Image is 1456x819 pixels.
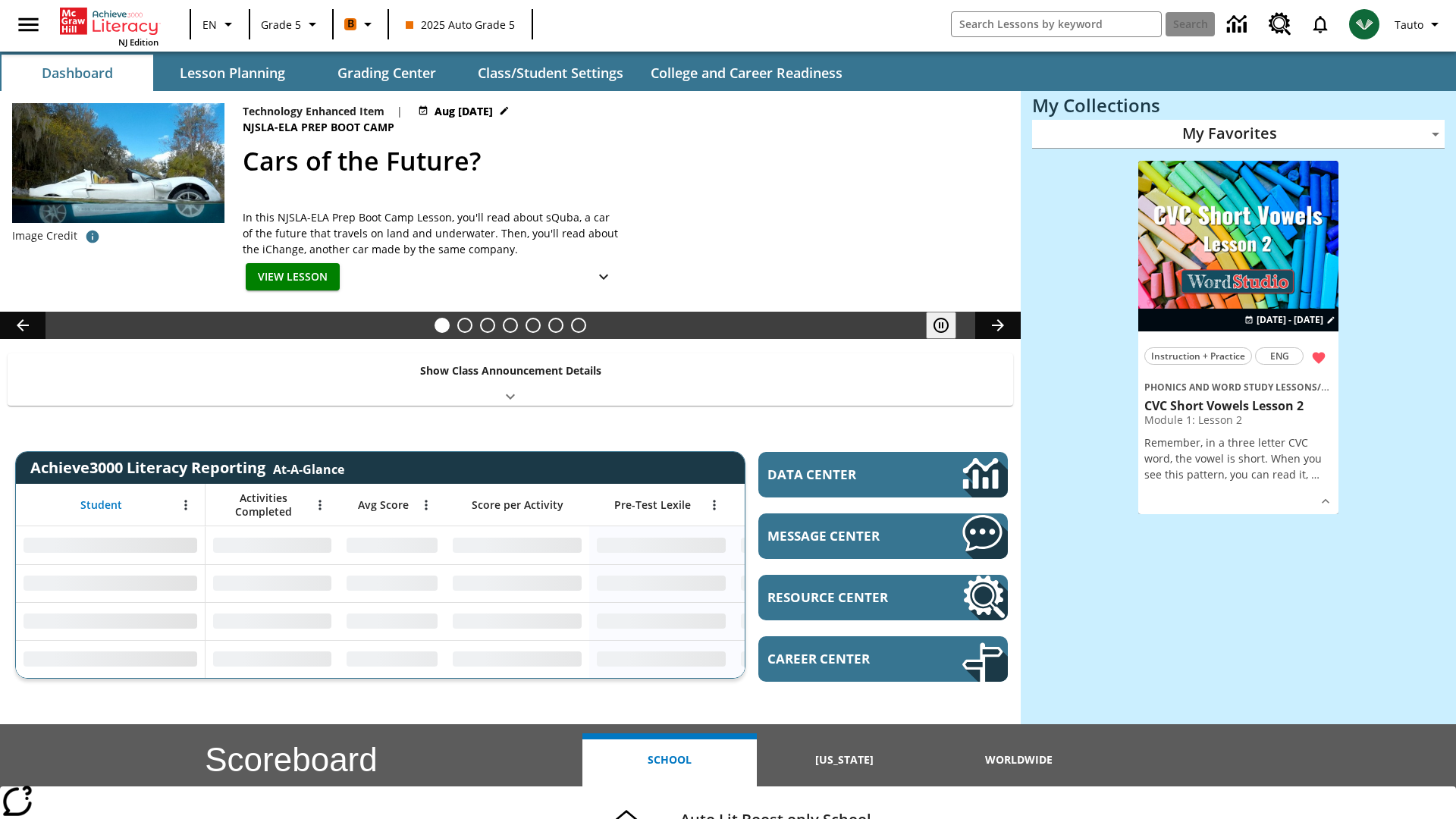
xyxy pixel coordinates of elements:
span: ENG [1270,348,1289,364]
div: In this NJSLA-ELA Prep Boot Camp Lesson, you'll read about sQuba, a car of the future that travel... [243,209,622,257]
button: Language: EN, Select a language [196,11,244,38]
span: 2025 Auto Grade 5 [406,17,515,33]
span: Achieve3000 Literacy Reporting [30,457,344,478]
button: Slide 6 Making a Difference for the Planet [548,318,563,333]
button: Show Details [1314,490,1337,513]
button: Aug 25 - Aug 25 Choose Dates [1241,313,1338,327]
button: Remove from Favorites [1305,344,1332,372]
h3: My Collections [1032,95,1445,116]
button: ENG [1255,347,1304,365]
p: Image Credit [12,228,77,243]
div: Pause [926,312,971,339]
img: High-tech automobile treading water. [12,103,224,246]
span: Resource Center [767,588,917,606]
button: Worldwide [932,733,1106,786]
div: No Data, [206,564,339,602]
span: NJ Edition [118,36,158,48]
button: Class/Student Settings [466,55,635,91]
span: Student [80,498,122,512]
div: No Data, [733,564,877,602]
button: Slide 1 Cars of the Future? [435,318,450,333]
div: No Data, [206,602,339,640]
span: Avg Score [358,498,409,512]
button: Lesson Planning [156,55,308,91]
button: Open Menu [174,494,197,516]
div: No Data, [733,526,877,564]
span: Aug [DATE] [435,103,493,119]
button: Instruction + Practice [1144,347,1252,365]
span: Grade 5 [261,17,301,33]
span: EN [202,17,217,33]
button: Grading Center [311,55,463,91]
a: Notifications [1301,5,1340,44]
img: avatar image [1349,9,1379,39]
div: My Favorites [1032,120,1445,149]
a: Home [60,6,158,36]
button: Dashboard [2,55,153,91]
div: No Data, [206,640,339,678]
div: No Data, [339,526,445,564]
button: Show Details [588,263,619,291]
span: Instruction + Practice [1151,348,1245,364]
a: Message Center [758,513,1008,559]
p: Show Class Announcement Details [420,362,601,378]
button: Select a new avatar [1340,5,1389,44]
a: Data Center [1218,4,1260,45]
span: Tauto [1395,17,1423,33]
div: No Data, [339,640,445,678]
button: Profile/Settings [1389,11,1450,38]
button: Lesson carousel, Next [975,312,1021,339]
button: Slide 4 Pre-release lesson [503,318,518,333]
div: No Data, [733,640,877,678]
div: Show Class Announcement Details [8,353,1013,406]
span: CVC Short Vowels [1321,381,1400,394]
a: Resource Center, Will open in new tab [758,575,1008,620]
button: Open Menu [309,494,331,516]
button: Slide 3 One Idea, Lots of Hard Work [480,318,495,333]
span: Score per Activity [472,498,563,512]
button: Open Menu [703,494,726,516]
span: Message Center [767,527,917,544]
div: No Data, [339,602,445,640]
span: Topic: Phonics and Word Study Lessons/CVC Short Vowels [1144,378,1332,395]
button: Open side menu [6,2,51,47]
span: Data Center [767,466,911,483]
a: Data Center [758,452,1008,497]
button: Aug 24 - Aug 01 Choose Dates [415,103,513,119]
button: Photo credit: AP [77,223,108,250]
button: Slide 7 Sleepless in the Animal Kingdom [571,318,586,333]
div: No Data, [339,564,445,602]
button: Open Menu [415,494,438,516]
div: No Data, [733,602,877,640]
span: … [1311,467,1319,482]
span: Phonics and Word Study Lessons [1144,381,1317,394]
button: View Lesson [246,263,340,291]
span: [DATE] - [DATE] [1257,313,1323,327]
h2: Cars of the Future? [243,142,1003,180]
button: [US_STATE] [757,733,931,786]
span: Activities Completed [213,491,313,519]
a: Career Center [758,636,1008,682]
button: Slide 2 What's the Big Idea? [457,318,472,333]
span: B [347,14,354,33]
span: NJSLA-ELA Prep Boot Camp [243,119,397,136]
span: / [1317,379,1329,394]
input: search field [952,12,1161,36]
button: College and Career Readiness [639,55,855,91]
span: Career Center [767,650,917,667]
div: lesson details [1138,161,1338,515]
button: Grade: Grade 5, Select a grade [255,11,328,38]
p: Remember, in a three letter CVC word, the vowel is short. When you see this pattern, you can read... [1144,435,1332,482]
button: School [582,733,757,786]
span: | [397,103,403,119]
span: Pre-Test Lexile [614,498,691,512]
div: Home [60,5,158,48]
p: Technology Enhanced Item [243,103,384,119]
button: Slide 5 Career Lesson [526,318,541,333]
h3: CVC Short Vowels Lesson 2 [1144,398,1332,414]
div: No Data, [206,526,339,564]
button: Pause [926,312,956,339]
div: At-A-Glance [273,458,344,478]
button: Boost Class color is orange. Change class color [338,11,383,38]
